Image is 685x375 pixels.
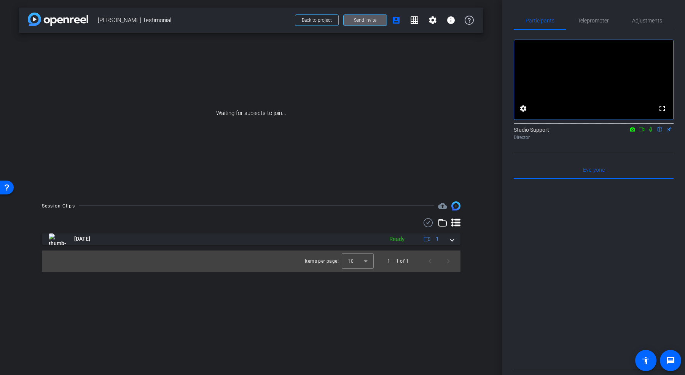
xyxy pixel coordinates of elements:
span: Everyone [583,167,605,172]
span: 1 [436,235,439,243]
mat-icon: grid_on [410,16,419,25]
div: 1 – 1 of 1 [387,257,409,265]
img: thumb-nail [49,233,66,245]
button: Previous page [421,252,439,270]
mat-icon: cloud_upload [438,201,447,211]
mat-icon: flip [655,126,664,132]
div: Studio Support [514,126,674,141]
span: Teleprompter [578,18,609,23]
mat-expansion-panel-header: thumb-nail[DATE]Ready1 [42,233,460,245]
div: Session Clips [42,202,75,210]
mat-icon: settings [428,16,437,25]
div: Waiting for subjects to join... [19,33,483,194]
mat-icon: account_box [392,16,401,25]
div: Ready [386,235,408,244]
button: Back to project [295,14,339,26]
mat-icon: accessibility [641,356,650,365]
img: Session clips [451,201,460,211]
mat-icon: fullscreen [658,104,667,113]
span: [PERSON_NAME] Testimonial [98,13,290,28]
mat-icon: settings [519,104,528,113]
div: Items per page: [305,257,339,265]
mat-icon: info [446,16,456,25]
span: Send invite [354,17,376,23]
span: Destinations for your clips [438,201,447,211]
div: Director [514,134,674,141]
button: Send invite [343,14,387,26]
span: Back to project [302,18,332,23]
img: app-logo [28,13,88,26]
button: Next page [439,252,457,270]
span: [DATE] [74,235,90,243]
span: Participants [526,18,554,23]
span: Adjustments [632,18,662,23]
mat-icon: message [666,356,675,365]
